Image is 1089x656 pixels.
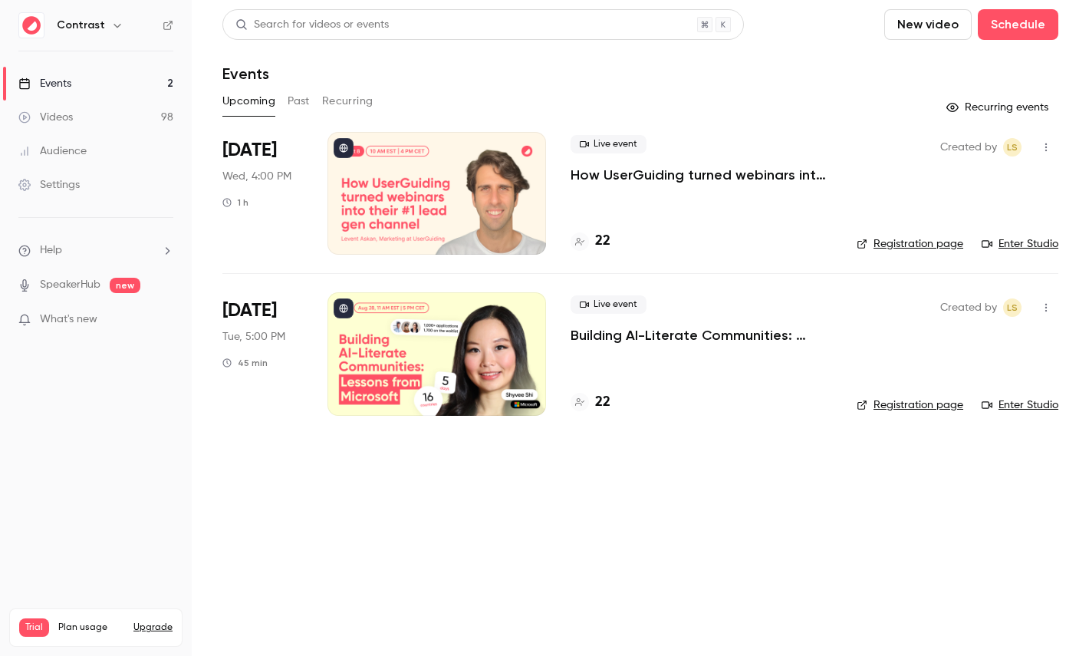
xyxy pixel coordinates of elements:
span: Created by [940,298,997,317]
div: Oct 8 Wed, 10:00 AM (America/New York) [222,132,303,255]
div: Settings [18,177,80,193]
div: Dec 9 Tue, 11:00 AM (America/New York) [222,292,303,415]
button: Schedule [978,9,1058,40]
div: Events [18,76,71,91]
a: How UserGuiding turned webinars into their #1 lead gen channel [571,166,832,184]
span: LS [1007,298,1018,317]
div: Audience [18,143,87,159]
button: Recurring events [939,95,1058,120]
span: LS [1007,138,1018,157]
span: Wed, 4:00 PM [222,169,291,184]
a: Enter Studio [982,397,1058,413]
button: Upgrade [133,621,173,634]
h1: Events [222,64,269,83]
button: Past [288,89,310,114]
a: 22 [571,231,610,252]
span: [DATE] [222,138,277,163]
h4: 22 [595,231,610,252]
a: Registration page [857,236,963,252]
a: Registration page [857,397,963,413]
span: Help [40,242,62,259]
div: Videos [18,110,73,125]
div: Search for videos or events [235,17,389,33]
span: Tue, 5:00 PM [222,329,285,344]
h6: Contrast [57,18,105,33]
div: 45 min [222,357,268,369]
a: Building AI-Literate Communities: Lessons from Microsoft [571,326,832,344]
img: Contrast [19,13,44,38]
span: [DATE] [222,298,277,323]
a: 22 [571,392,610,413]
span: Created by [940,138,997,157]
span: Live event [571,295,646,314]
span: Lusine Sargsyan [1003,298,1022,317]
a: SpeakerHub [40,277,100,293]
li: help-dropdown-opener [18,242,173,259]
h4: 22 [595,392,610,413]
span: Live event [571,135,646,153]
span: What's new [40,312,97,328]
button: Upcoming [222,89,275,114]
div: 1 h [222,196,248,209]
button: New video [884,9,972,40]
span: Trial [19,618,49,637]
a: Enter Studio [982,236,1058,252]
button: Recurring [322,89,373,114]
span: new [110,278,140,293]
span: Plan usage [58,621,124,634]
span: Lusine Sargsyan [1003,138,1022,157]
